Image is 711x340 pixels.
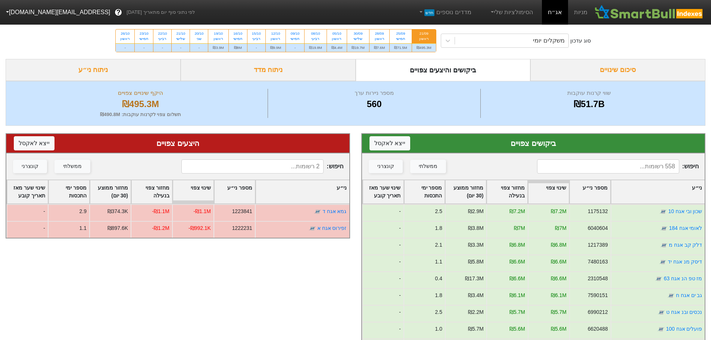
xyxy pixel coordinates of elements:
[127,9,195,16] span: לפי נתוני סוף יום מתאריך [DATE]
[369,43,389,52] div: ₪7.6M
[362,238,403,255] div: -
[15,97,266,111] div: ₪495.3M
[514,224,525,232] div: ₪7M
[181,159,324,174] input: 2 רשומות...
[374,31,385,36] div: 28/09
[213,31,224,36] div: 19/10
[394,31,407,36] div: 25/09
[412,43,436,52] div: ₪495.3M
[666,309,702,315] a: נכסים ובנ אגח ט
[7,180,48,203] div: Toggle SortBy
[173,180,213,203] div: Toggle SortBy
[657,325,665,333] img: tase link
[659,258,666,266] img: tase link
[486,5,536,20] a: הסימולציות שלי
[487,180,527,203] div: Toggle SortBy
[666,326,702,332] a: פועלים אגח 100
[49,180,89,203] div: Toggle SortBy
[120,31,130,36] div: 26/10
[172,43,190,52] div: -
[305,43,327,52] div: ₪19.8M
[90,180,131,203] div: Toggle SortBy
[352,31,365,36] div: 30/09
[270,36,281,41] div: ראשון
[369,136,410,150] button: ייצא לאקסל
[537,159,679,174] input: 558 רשומות...
[611,180,705,203] div: Toggle SortBy
[394,36,407,41] div: חמישי
[551,291,566,299] div: ₪6.1M
[135,43,153,52] div: -
[655,275,662,283] img: tase link
[669,225,702,231] a: לאומי אגח 184
[509,325,525,333] div: ₪5.6M
[417,31,431,36] div: 21/09
[537,159,699,174] span: חיפוש :
[468,308,483,316] div: ₪2.2M
[377,162,394,171] div: קונצרני
[417,36,431,41] div: ראשון
[270,31,281,36] div: 12/10
[181,159,343,174] span: חיפוש :
[107,224,128,232] div: ₪897.6K
[139,31,149,36] div: 23/10
[309,225,316,232] img: tase link
[468,241,483,249] div: ₪3.3M
[194,31,203,36] div: 20/10
[587,291,608,299] div: 7590151
[79,208,87,215] div: 2.9
[435,208,442,215] div: 2.5
[252,31,261,36] div: 15/10
[15,111,266,118] div: תשלום צפוי לקרנות עוקבות : ₪490.8M
[362,322,403,339] div: -
[309,31,322,36] div: 08/10
[587,208,608,215] div: 1175132
[190,43,208,52] div: -
[435,275,442,283] div: 0.4
[79,224,87,232] div: 1.1
[158,31,167,36] div: 22/10
[356,59,531,81] div: ביקושים והיצעים צפויים
[229,43,247,52] div: ₪8M
[362,271,403,288] div: -
[314,208,321,215] img: tase link
[664,275,702,281] a: מז טפ הנ אגח 63
[435,258,442,266] div: 1.1
[435,224,442,232] div: 1.8
[424,9,434,16] span: חדש
[587,325,608,333] div: 6620488
[181,59,356,81] div: ניתוח מדד
[587,224,608,232] div: 6040604
[290,36,300,41] div: חמישי
[362,255,403,271] div: -
[322,208,347,214] a: גמא אגח ד
[327,43,347,52] div: ₪4.4M
[107,208,128,215] div: ₪374.3K
[404,180,445,203] div: Toggle SortBy
[509,275,525,283] div: ₪6.6M
[6,221,48,238] div: -
[232,208,252,215] div: 1223841
[120,36,130,41] div: ראשון
[6,59,181,81] div: ניתוח ני״ע
[369,160,403,173] button: קונצרני
[256,180,349,203] div: Toggle SortBy
[352,36,365,41] div: שלישי
[660,225,668,232] img: tase link
[667,292,674,299] img: tase link
[587,241,608,249] div: 1217389
[509,241,525,249] div: ₪6.8M
[509,308,525,316] div: ₪5.7M
[116,7,121,18] span: ?
[6,204,48,221] div: -
[213,36,224,41] div: ראשון
[587,275,608,283] div: 2310548
[139,36,149,41] div: חמישי
[657,309,665,316] img: tase link
[435,325,442,333] div: 1.0
[555,224,566,232] div: ₪7M
[194,36,203,41] div: שני
[587,258,608,266] div: 7480163
[347,43,369,52] div: ₪19.7M
[270,89,478,97] div: מספר ניירות ערך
